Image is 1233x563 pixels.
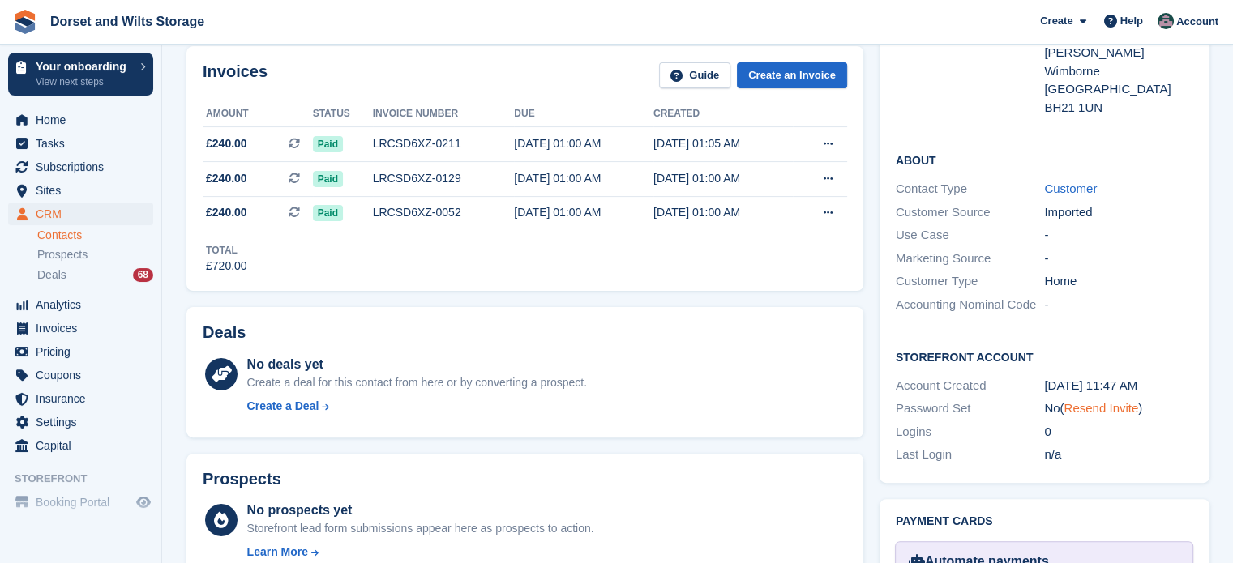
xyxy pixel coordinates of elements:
span: Tasks [36,132,133,155]
div: Customer Source [896,203,1045,222]
div: 68 [133,268,153,282]
div: [DATE] 01:00 AM [514,135,653,152]
div: [DATE] 01:05 AM [653,135,793,152]
div: Customer Type [896,272,1045,291]
a: Resend Invite [1064,401,1138,415]
span: Deals [37,267,66,283]
a: menu [8,411,153,433]
div: Create a deal for this contact from here or by converting a prospect. [247,374,587,391]
div: [GEOGRAPHIC_DATA] [1044,80,1193,99]
h2: Deals [203,323,246,342]
a: Create a Deal [247,398,587,415]
div: Accounting Nominal Code [896,296,1045,314]
p: View next steps [36,75,132,89]
span: ( ) [1060,401,1142,415]
span: £240.00 [206,170,247,187]
div: Use Case [896,226,1045,245]
span: Coupons [36,364,133,386]
div: - [1044,296,1193,314]
a: Dorset and Wilts Storage [44,8,211,35]
th: Created [653,101,793,127]
a: menu [8,491,153,514]
div: Storefront lead form submissions appear here as prospects to action. [247,520,594,537]
h2: Prospects [203,470,281,488]
a: menu [8,132,153,155]
div: [STREET_ADDRESS][PERSON_NAME] [1044,26,1193,62]
th: Status [313,101,373,127]
h2: Invoices [203,62,268,89]
div: 0 [1044,423,1193,441]
div: [DATE] 11:47 AM [1044,377,1193,395]
a: menu [8,203,153,225]
a: menu [8,364,153,386]
div: Imported [1044,203,1193,222]
div: n/a [1044,446,1193,464]
p: Your onboarding [36,61,132,72]
img: stora-icon-8386f47178a22dfd0bd8f6a31ec36ba5ce8667c1dd55bd0f319d3a0aa187defe.svg [13,10,37,34]
div: Account Created [896,377,1045,395]
span: Paid [313,136,343,152]
span: Insurance [36,387,133,410]
div: No [1044,399,1193,418]
div: No deals yet [247,355,587,374]
a: Preview store [134,493,153,512]
span: Invoices [36,317,133,339]
span: Prospects [37,247,88,262]
div: [DATE] 01:00 AM [653,170,793,187]
div: [DATE] 01:00 AM [653,204,793,221]
h2: Payment cards [896,515,1193,528]
div: LRCSD6XZ-0211 [373,135,515,152]
div: [DATE] 01:00 AM [514,204,653,221]
h2: About [896,151,1193,168]
span: Help [1120,13,1143,29]
a: menu [8,434,153,457]
span: Storefront [15,471,161,487]
a: menu [8,387,153,410]
a: menu [8,156,153,178]
div: [DATE] 01:00 AM [514,170,653,187]
a: Deals 68 [37,267,153,284]
div: BH21 1UN [1044,99,1193,117]
a: Prospects [37,246,153,263]
div: Create a Deal [247,398,319,415]
a: menu [8,179,153,202]
a: Guide [659,62,730,89]
span: Subscriptions [36,156,133,178]
div: - [1044,250,1193,268]
a: Customer [1044,181,1097,195]
a: Your onboarding View next steps [8,53,153,96]
div: No prospects yet [247,501,594,520]
a: menu [8,317,153,339]
a: menu [8,293,153,316]
div: Total [206,243,247,258]
a: Create an Invoice [737,62,847,89]
div: £720.00 [206,258,247,275]
span: Settings [36,411,133,433]
div: LRCSD6XZ-0052 [373,204,515,221]
span: Sites [36,179,133,202]
span: Account [1176,14,1218,30]
div: - [1044,226,1193,245]
div: LRCSD6XZ-0129 [373,170,515,187]
div: Password Set [896,399,1045,418]
th: Due [514,101,653,127]
div: Contact Type [896,180,1045,198]
div: Logins [896,423,1045,441]
span: Create [1040,13,1072,29]
a: Learn More [247,544,594,561]
a: Contacts [37,228,153,243]
div: Learn More [247,544,308,561]
span: CRM [36,203,133,225]
span: Booking Portal [36,491,133,514]
div: Address [896,26,1045,117]
span: Capital [36,434,133,457]
span: Analytics [36,293,133,316]
a: menu [8,340,153,363]
th: Invoice number [373,101,515,127]
div: Home [1044,272,1193,291]
div: Marketing Source [896,250,1045,268]
div: Wimborne [1044,62,1193,81]
a: menu [8,109,153,131]
span: Paid [313,205,343,221]
span: £240.00 [206,204,247,221]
